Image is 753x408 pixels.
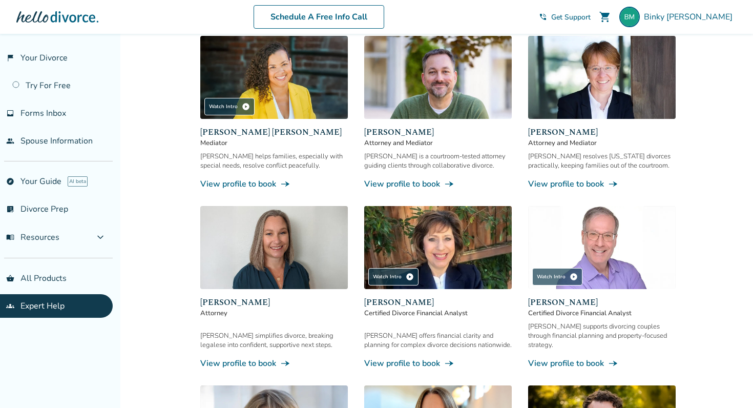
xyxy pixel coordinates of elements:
span: flag_2 [6,54,14,62]
span: [PERSON_NAME] [200,296,348,309]
span: Resources [6,232,59,243]
span: Attorney and Mediator [364,138,512,148]
span: Get Support [551,12,591,22]
span: Forms Inbox [20,108,66,119]
span: Attorney [200,309,348,318]
div: Watch Intro [368,268,419,285]
img: Jeff Landers [528,206,676,289]
a: View profile to bookline_end_arrow_notch [364,178,512,190]
span: Mediator [200,138,348,148]
span: Attorney and Mediator [528,138,676,148]
span: line_end_arrow_notch [444,358,454,369]
span: groups [6,302,14,310]
span: inbox [6,109,14,117]
a: View profile to bookline_end_arrow_notch [528,358,676,369]
div: [PERSON_NAME] is a courtroom-tested attorney guiding clients through collaborative divorce. [364,152,512,170]
div: [PERSON_NAME] offers financial clarity and planning for complex divorce decisions nationwide. [364,331,512,350]
span: line_end_arrow_notch [280,358,290,369]
span: play_circle [406,273,414,281]
div: [PERSON_NAME] resolves [US_STATE] divorces practically, keeping families out of the courtroom. [528,152,676,170]
span: [PERSON_NAME] [PERSON_NAME] [200,126,348,138]
span: play_circle [570,273,578,281]
span: line_end_arrow_notch [280,179,290,189]
a: Schedule A Free Info Call [254,5,384,29]
span: line_end_arrow_notch [608,179,618,189]
span: Binky [PERSON_NAME] [644,11,737,23]
img: Sandra Giudici [364,206,512,289]
span: [PERSON_NAME] [364,126,512,138]
span: line_end_arrow_notch [608,358,618,369]
div: [PERSON_NAME] simplifies divorce, breaking legalese into confident, supportive next steps. [200,331,348,350]
span: Certified Divorce Financial Analyst [364,309,512,318]
a: phone_in_talkGet Support [539,12,591,22]
img: Neil Forester [364,36,512,119]
span: phone_in_talk [539,13,547,21]
span: shopping_cart [599,11,611,23]
span: [PERSON_NAME] [528,296,676,309]
div: [PERSON_NAME] helps families, especially with special needs, resolve conflict peacefully. [200,152,348,170]
img: Desiree Howard [200,206,348,289]
div: Watch Intro [532,268,582,285]
span: menu_book [6,233,14,241]
div: [PERSON_NAME] supports divorcing couples through financial planning and property-focused strategy. [528,322,676,350]
span: explore [6,177,14,186]
span: AI beta [68,176,88,187]
a: View profile to bookline_end_arrow_notch [200,358,348,369]
span: [PERSON_NAME] [528,126,676,138]
a: View profile to bookline_end_arrow_notch [200,178,348,190]
div: Watch Intro [204,98,255,115]
span: [PERSON_NAME] [364,296,512,309]
span: line_end_arrow_notch [444,179,454,189]
span: expand_more [94,231,107,243]
span: people [6,137,14,145]
span: Certified Divorce Financial Analyst [528,309,676,318]
img: Claudia Brown Coulter [200,36,348,119]
a: View profile to bookline_end_arrow_notch [364,358,512,369]
img: Anne Mania [528,36,676,119]
span: list_alt_check [6,205,14,213]
span: play_circle [242,103,250,111]
span: shopping_basket [6,274,14,282]
img: binkyvm@gmail.com [619,7,640,27]
a: View profile to bookline_end_arrow_notch [528,178,676,190]
iframe: Chat Widget [702,359,753,408]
